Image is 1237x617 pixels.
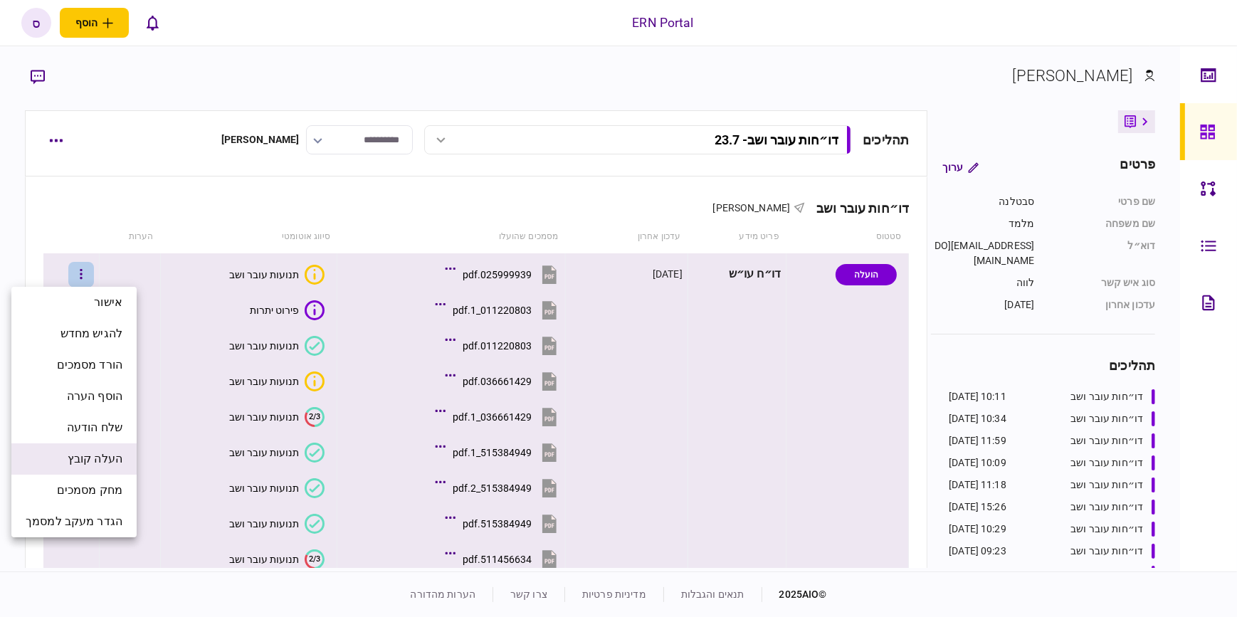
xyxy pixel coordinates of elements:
[60,325,122,342] span: להגיש מחדש
[68,450,122,468] span: העלה קובץ
[67,419,122,436] span: שלח הודעה
[94,294,122,311] span: אישור
[67,388,122,405] span: הוסף הערה
[57,357,122,374] span: הורד מסמכים
[26,513,122,530] span: הגדר מעקב למסמך
[57,482,122,499] span: מחק מסמכים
